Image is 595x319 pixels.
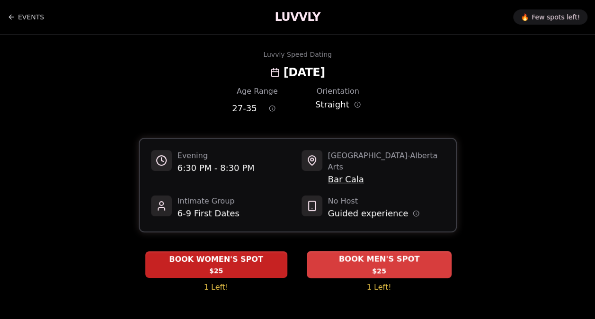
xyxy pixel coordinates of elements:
h2: [DATE] [284,65,325,80]
button: Host information [413,210,419,217]
span: 🔥 [521,12,529,22]
div: Luvvly Speed Dating [263,50,331,59]
span: 6:30 PM - 8:30 PM [178,161,255,175]
span: BOOK MEN'S SPOT [337,254,421,265]
span: BOOK WOMEN'S SPOT [167,254,265,265]
span: 1 Left! [367,282,391,293]
a: LUVVLY [275,9,320,25]
a: Back to events [8,8,44,27]
button: BOOK MEN'S SPOT - 1 Left! [307,251,452,278]
span: [GEOGRAPHIC_DATA] - Alberta Arts [328,150,444,173]
div: Age Range [232,86,282,97]
span: 27 - 35 [232,102,257,115]
span: Straight [315,98,349,111]
span: Few spots left! [532,12,580,22]
span: No Host [328,195,420,207]
span: 1 Left! [204,282,229,293]
span: Intimate Group [178,195,240,207]
span: Guided experience [328,207,409,220]
button: Orientation information [354,101,361,108]
span: Evening [178,150,255,161]
span: 6-9 First Dates [178,207,240,220]
button: BOOK WOMEN'S SPOT - 1 Left! [145,251,287,278]
div: Orientation [313,86,363,97]
button: Age range information [262,98,283,119]
span: $25 [209,266,223,275]
span: $25 [372,266,386,275]
span: Bar Cala [328,173,444,186]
